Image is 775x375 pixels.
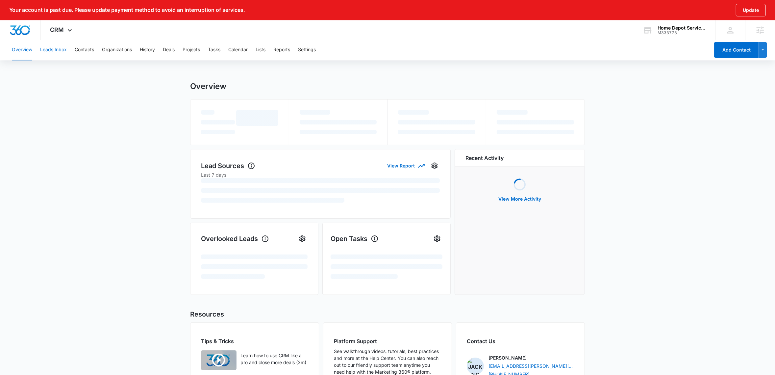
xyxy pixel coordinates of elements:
img: tab_domain_overview_orange.svg [18,38,23,43]
a: [EMAIL_ADDRESS][PERSON_NAME][DOMAIN_NAME] [488,363,574,369]
p: Last 7 days [201,171,440,178]
button: Settings [298,39,316,60]
button: Projects [183,39,200,60]
p: Your account is past due. Please update payment method to avoid an interruption of services. [9,7,245,13]
img: Learn how to use CRM like a pro and close more deals (3m) [201,350,237,370]
div: Domain: [DOMAIN_NAME] [17,17,72,22]
h2: Contact Us [467,337,574,345]
button: Overview [12,39,32,60]
button: Settings [432,233,442,244]
button: Organizations [102,39,132,60]
button: Settings [297,233,308,244]
button: Calendar [228,39,248,60]
p: [PERSON_NAME] [488,354,527,361]
h2: Tips & Tricks [201,337,308,345]
div: account name [658,25,706,31]
button: Tasks [208,39,220,60]
button: Add Contact [714,42,759,58]
button: Leads Inbox [40,39,67,60]
button: View Report [387,160,424,171]
button: Reports [273,39,290,60]
p: Learn how to use CRM like a pro and close more deals (3m) [240,352,308,366]
button: View More Activity [492,191,548,207]
button: Update [736,4,766,16]
div: Domain Overview [25,39,59,43]
div: CRM [40,20,84,40]
img: tab_keywords_by_traffic_grey.svg [65,38,71,43]
button: Lists [256,39,265,60]
button: History [140,39,155,60]
img: Jack Bingham [467,358,484,375]
h6: Recent Activity [465,154,504,162]
div: Keywords by Traffic [73,39,111,43]
button: Settings [429,161,440,171]
h2: Platform Support [334,337,441,345]
div: v 4.0.25 [18,11,32,16]
h1: Overview [190,81,226,91]
h1: Overlooked Leads [201,234,269,244]
div: account id [658,31,706,35]
img: website_grey.svg [11,17,16,22]
h1: Open Tasks [331,234,379,244]
h1: Lead Sources [201,161,255,171]
h2: Resources [190,309,585,319]
span: CRM [50,26,64,33]
button: Deals [163,39,175,60]
img: logo_orange.svg [11,11,16,16]
button: Contacts [75,39,94,60]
